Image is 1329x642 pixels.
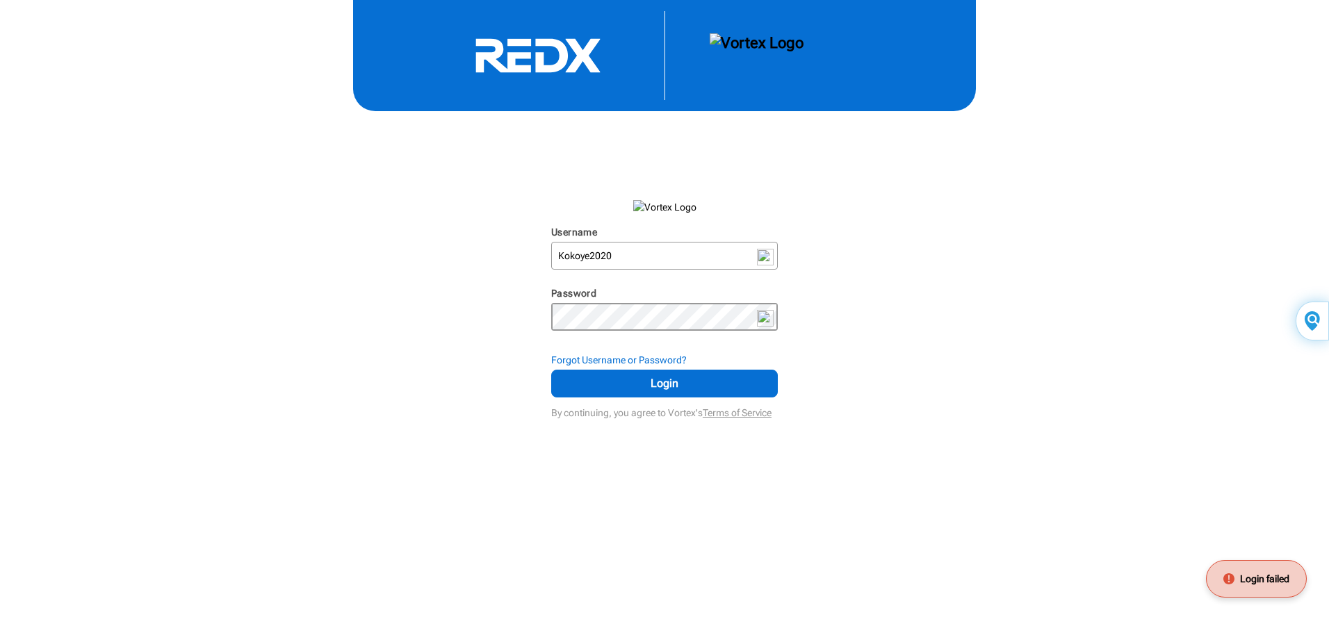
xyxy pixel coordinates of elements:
[551,370,778,397] button: Login
[703,407,772,418] a: Terms of Service
[633,200,696,214] img: Vortex Logo
[569,375,760,392] span: Login
[551,354,687,365] strong: Forgot Username or Password?
[710,33,804,78] img: Vortex Logo
[551,353,778,367] div: Forgot Username or Password?
[551,288,596,299] label: Password
[434,38,642,74] svg: RedX Logo
[1240,572,1289,586] span: Login failed
[757,249,774,265] img: npw-badge-icon-locked.svg
[551,227,597,238] label: Username
[551,400,778,420] div: By continuing, you agree to Vortex's
[757,310,774,327] img: npw-badge-icon-locked.svg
